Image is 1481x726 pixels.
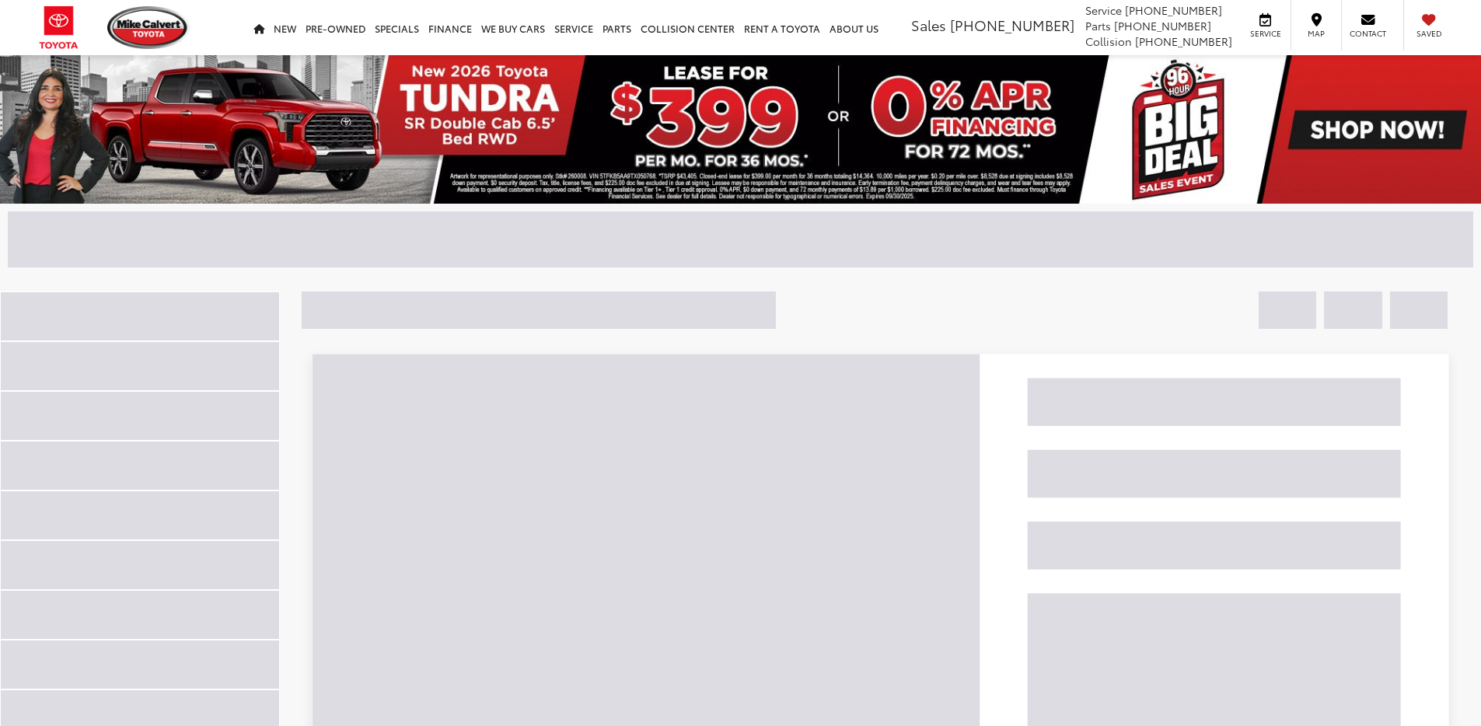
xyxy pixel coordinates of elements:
span: Service [1085,2,1122,18]
span: [PHONE_NUMBER] [1114,18,1211,33]
span: Map [1299,28,1333,39]
span: Saved [1412,28,1446,39]
span: [PHONE_NUMBER] [1125,2,1222,18]
span: Contact [1350,28,1386,39]
img: Mike Calvert Toyota [107,6,190,49]
span: Collision [1085,33,1132,49]
span: Sales [911,15,946,35]
span: [PHONE_NUMBER] [950,15,1074,35]
span: Parts [1085,18,1111,33]
span: Service [1248,28,1283,39]
span: [PHONE_NUMBER] [1135,33,1232,49]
